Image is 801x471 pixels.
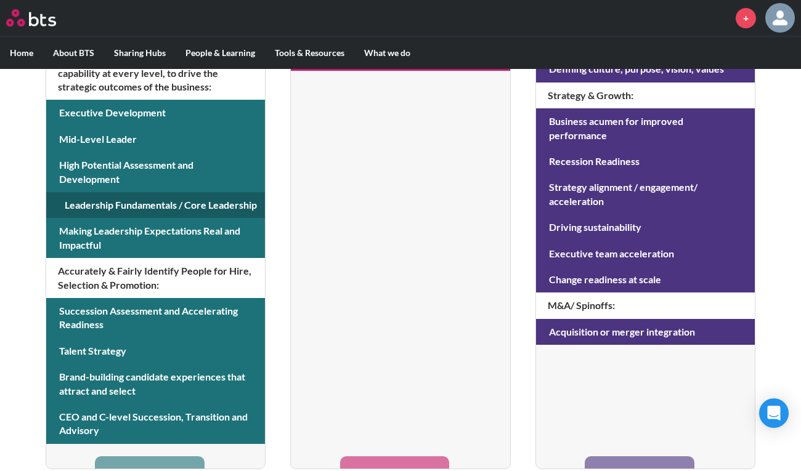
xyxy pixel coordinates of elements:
img: BTS Logo [6,9,56,26]
h4: Accurately & Fairly Identify People for Hire, Selection & Promotion : [46,258,265,298]
h4: M&A/ Spinoffs : [536,292,755,318]
label: What we do [354,37,420,69]
label: Tools & Resources [265,37,354,69]
label: Sharing Hubs [104,37,176,69]
label: About BTS [43,37,104,69]
a: + [736,8,756,28]
a: Profile [765,3,795,33]
h4: Strategy & Growth : [536,83,755,108]
label: People & Learning [176,37,265,69]
a: Go home [6,9,79,26]
div: Open Intercom Messenger [759,398,789,428]
h4: Advance the leadership culture and capability at every level, to drive the strategic outcomes of ... [46,46,265,100]
img: Luiza Falcao [765,3,795,33]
